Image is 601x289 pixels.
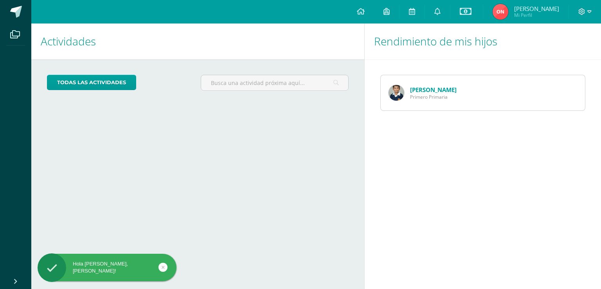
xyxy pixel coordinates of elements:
span: [PERSON_NAME] [514,5,559,13]
input: Busca una actividad próxima aquí... [201,75,348,90]
span: Primero Primaria [410,94,457,100]
h1: Actividades [41,23,355,59]
a: [PERSON_NAME] [410,86,457,94]
img: ec92e4375ac7f26c75a4ee24163246de.png [493,4,508,20]
div: Hola [PERSON_NAME], [PERSON_NAME]! [38,260,176,275]
a: todas las Actividades [47,75,136,90]
h1: Rendimiento de mis hijos [374,23,592,59]
span: Mi Perfil [514,12,559,18]
img: 19a1293181973679deb10848647b456d.png [389,85,404,101]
